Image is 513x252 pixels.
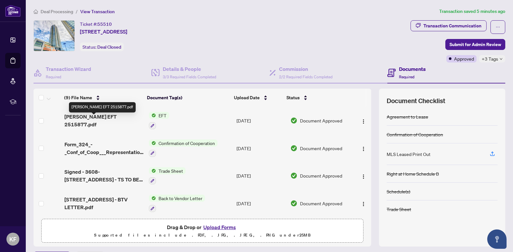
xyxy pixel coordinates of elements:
span: Document Approved [300,200,342,207]
img: IMG-W12372691_1.jpg [34,21,74,51]
span: Required [399,74,414,79]
p: Supported files include .PDF, .JPG, .JPEG, .PNG under 25 MB [45,231,359,239]
span: Drag & Drop or [167,223,238,231]
button: Transaction Communication [411,20,487,31]
span: Trade Sheet [156,167,186,174]
img: Logo [361,201,366,207]
span: KF [9,235,16,244]
div: Trade Sheet [387,206,411,213]
div: Agreement to Lease [387,113,428,120]
div: Transaction Communication [423,21,481,31]
img: Document Status [290,117,297,124]
span: +3 Tags [482,55,498,63]
img: Logo [361,119,366,124]
span: View Transaction [80,9,115,15]
span: 55510 [97,21,112,27]
span: Back to Vendor Letter [156,195,205,202]
span: Deal Processing [41,9,73,15]
img: Logo [361,174,366,179]
div: Confirmation of Cooperation [387,131,443,138]
th: Document Tag(s) [144,89,231,107]
span: [PERSON_NAME] EFT 2515877.pdf [64,113,144,128]
button: Submit for Admin Review [445,39,505,50]
button: Logo [358,198,369,208]
div: Status: [80,43,124,51]
span: EFT [156,112,169,119]
span: Form_324_-_Conf_of_Coop___Representation.pdf [64,141,144,156]
img: Status Icon [149,195,156,202]
span: 3/3 Required Fields Completed [163,74,216,79]
img: Document Status [290,172,297,179]
div: MLS Leased Print Out [387,150,431,158]
button: Logo [358,170,369,181]
button: Status IconConfirmation of Cooperation [149,140,218,157]
span: Confirmation of Cooperation [156,140,218,147]
th: (9) File Name [62,89,144,107]
span: Document Checklist [387,96,445,105]
td: [DATE] [234,189,288,217]
span: Deal Closed [97,44,121,50]
th: Status [284,89,348,107]
img: Status Icon [149,167,156,174]
span: down [499,57,503,61]
span: Document Approved [300,145,342,152]
span: Document Approved [300,117,342,124]
span: Document Approved [300,172,342,179]
div: Ticket #: [80,20,112,28]
span: 2/2 Required Fields Completed [279,74,333,79]
td: [DATE] [234,162,288,190]
h4: Documents [399,65,426,73]
span: ellipsis [496,25,500,29]
button: Logo [358,143,369,153]
span: (9) File Name [64,94,92,101]
button: Logo [358,115,369,126]
img: Logo [361,146,366,151]
span: Drag & Drop orUpload FormsSupported files include .PDF, .JPG, .JPEG, .PNG under25MB [42,219,363,243]
h4: Transaction Wizard [46,65,91,73]
article: Transaction saved 5 minutes ago [439,8,505,15]
th: Upload Date [231,89,284,107]
span: Upload Date [234,94,260,101]
button: Upload Forms [201,223,238,231]
span: Required [46,74,61,79]
h4: Commission [279,65,333,73]
div: Schedule(s) [387,188,410,195]
span: [STREET_ADDRESS] - BTV LETTER.pdf [64,196,144,211]
button: Status IconBack to Vendor Letter [149,195,205,212]
span: Status [286,94,300,101]
img: logo [5,5,21,17]
button: Open asap [487,229,507,249]
li: / [76,8,78,15]
h4: Details & People [163,65,216,73]
img: Document Status [290,145,297,152]
td: [DATE] [234,107,288,134]
img: Status Icon [149,140,156,147]
button: Status IconTrade Sheet [149,167,186,185]
span: [STREET_ADDRESS] [80,28,127,35]
img: Status Icon [149,112,156,119]
div: [PERSON_NAME] EFT 2515877.pdf [69,102,136,112]
span: home [34,9,38,14]
span: Signed - 3608-[STREET_ADDRESS] - TS TO BE REVIEWED BY [PERSON_NAME].pdf [64,168,144,183]
button: Status IconEFT [149,112,169,129]
div: Right at Home Schedule B [387,170,439,177]
span: Approved [454,55,474,62]
img: Document Status [290,200,297,207]
span: Submit for Admin Review [450,39,501,50]
td: [DATE] [234,134,288,162]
